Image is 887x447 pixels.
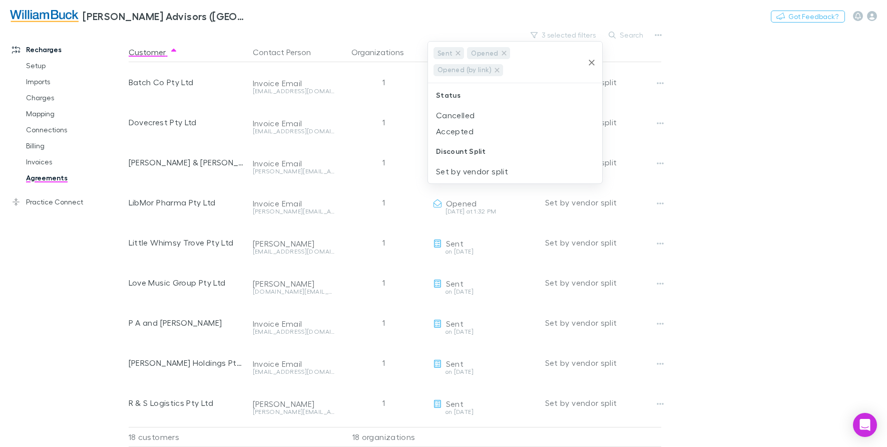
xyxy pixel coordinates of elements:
[585,56,599,70] button: Clear
[853,413,877,437] div: Open Intercom Messenger
[428,139,602,163] div: Discount Split
[434,64,495,76] span: Opened (by link)
[428,163,602,179] li: Set by vendor split
[433,64,503,76] div: Opened (by link)
[468,48,502,59] span: Opened
[428,107,602,123] li: Cancelled
[467,47,510,59] div: Opened
[428,83,602,107] div: Status
[428,123,602,139] li: Accepted
[434,48,456,59] span: Sent
[433,47,464,59] div: Sent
